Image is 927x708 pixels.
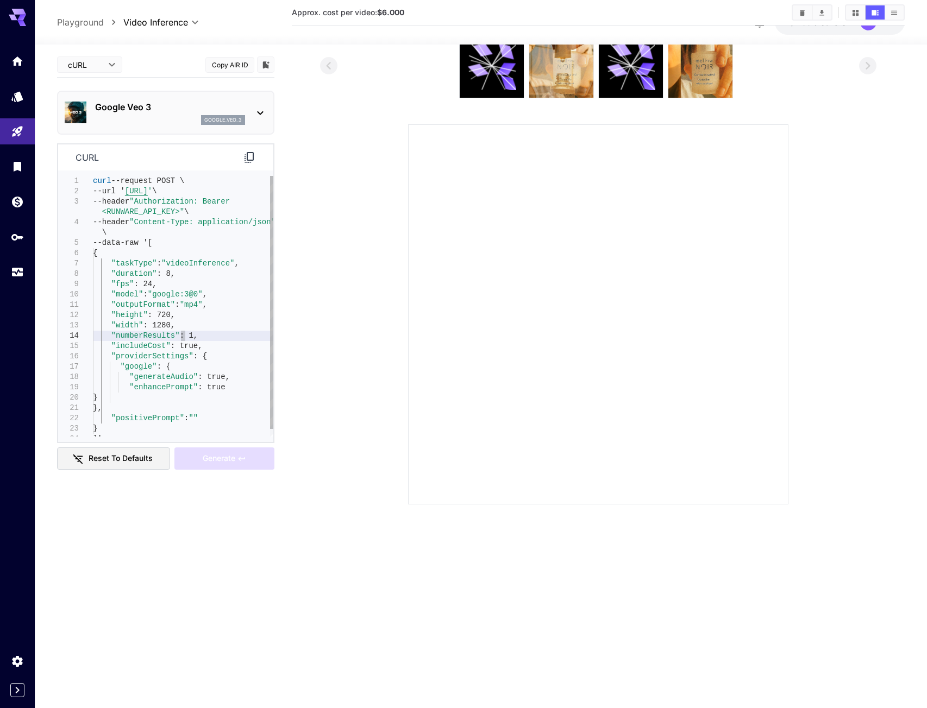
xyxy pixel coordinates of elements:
button: Show videos in grid view [846,5,865,20]
span: "positivePrompt" [111,414,184,422]
span: Approx. cost per video: [292,8,404,17]
div: 13 [58,320,79,331]
div: 9 [58,279,79,289]
span: "Content-Type: application/json" [129,218,275,226]
button: Clear videos [793,5,812,20]
span: -$2.00 [786,18,813,27]
span: cURL [68,59,102,71]
button: Add to library [261,58,271,71]
div: API Keys [11,230,24,244]
span: "videoInference" [161,259,234,268]
span: : 8, [157,269,176,278]
div: Show videos in grid viewShow videos in video viewShow videos in list view [845,4,905,21]
div: 8 [58,269,79,279]
button: Reset to defaults [57,447,170,470]
div: 17 [58,362,79,372]
span: : true [198,383,225,391]
span: Video Inference [123,16,188,29]
div: Clear videosDownload All [792,4,832,21]
div: 3 [58,197,79,207]
span: --request POST \ [111,176,184,185]
b: $6.000 [377,8,404,17]
p: Google Veo 3 [95,100,245,113]
span: "mp4" [180,300,203,309]
div: 5 [58,238,79,248]
span: --header [93,218,129,226]
p: curl [76,151,99,164]
span: "providerSettings" [111,352,193,361]
span: : [143,290,147,299]
span: "numberResults" [111,331,180,340]
span: [URL] [125,187,148,195]
span: \ [152,187,156,195]
div: 14 [58,331,79,341]
span: "fps" [111,280,134,288]
span: , [203,300,207,309]
div: 20 [58,393,79,403]
img: eO07AAAAAElFTkSuQmCC [668,34,732,98]
button: Show videos in video view [866,5,885,20]
span: ]' [93,434,102,443]
span: "Authorization: Bearer [129,197,230,206]
span: "width" [111,321,143,330]
span: } [93,424,97,433]
span: : [157,259,161,268]
a: Playground [57,16,104,29]
span: : [175,300,179,309]
div: Playground [11,125,24,138]
div: Library [11,160,24,173]
div: 24 [58,434,79,444]
span: "outputFormat" [111,300,176,309]
span: \ [102,228,107,237]
div: Wallet [11,195,24,208]
span: curl [93,176,111,185]
div: Usage [11,265,24,279]
span: "google:3@0" [148,290,203,299]
span: } [93,393,97,402]
div: 18 [58,372,79,382]
div: 2 [58,186,79,197]
div: Settings [11,654,24,668]
span: "google" [120,362,156,371]
span: , [235,259,239,268]
div: 10 [58,289,79,300]
span: credits left [813,18,851,27]
span: : true, [198,372,230,381]
span: : 1, [180,331,198,340]
span: : 720, [148,311,175,319]
div: 19 [58,382,79,393]
span: "enhancePrompt" [129,383,198,391]
span: , [203,290,207,299]
span: --data-raw '[ [93,238,152,247]
span: "" [189,414,198,422]
span: --header [93,197,129,206]
span: }, [93,403,102,412]
span: ' [148,187,152,195]
span: "model" [111,290,143,299]
span: "includeCost" [111,342,171,350]
div: 21 [58,403,79,413]
div: Home [11,54,24,68]
span: { [93,249,97,257]
span: "height" [111,311,148,319]
span: : 1280, [143,321,175,330]
div: 7 [58,258,79,269]
span: : 24, [134,280,157,288]
div: 11 [58,300,79,310]
div: 4 [58,217,79,227]
span: "taskType" [111,259,157,268]
div: 22 [58,413,79,423]
div: 1 [58,176,79,186]
button: Show videos in list view [885,5,904,20]
div: 6 [58,248,79,258]
img: JtrrSgAAAAZJREFUAwAWw97+FUd8vgAAAABJRU5ErkJggg== [529,34,593,98]
div: 12 [58,310,79,320]
div: Expand sidebar [10,683,24,697]
span: \ [184,207,189,216]
span: : { [157,362,171,371]
span: : [184,414,189,422]
p: google_veo_3 [204,116,242,124]
div: 15 [58,341,79,351]
span: "generateAudio" [129,372,198,381]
